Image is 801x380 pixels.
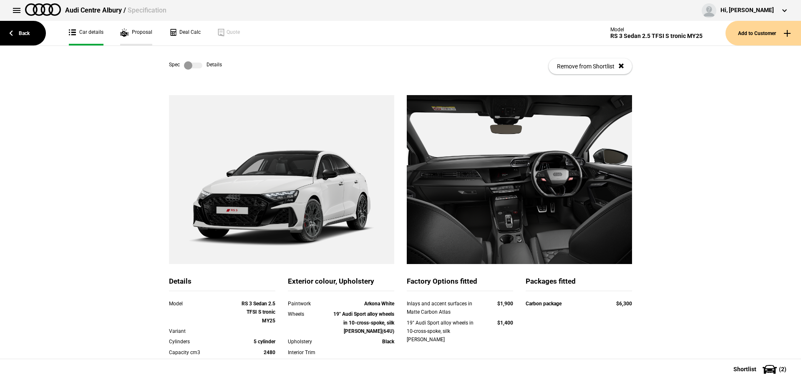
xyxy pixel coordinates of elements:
strong: 2480 [264,350,275,355]
div: Details [169,277,275,291]
div: Factory Options fitted [407,277,513,291]
strong: RS 3 Sedan 2.5 TFSI S tronic MY25 [242,301,275,324]
strong: 5 cylinder [254,339,275,345]
strong: $1,400 [497,320,513,326]
div: 19" Audi Sport alloy wheels in 10-cross-spoke, silk [PERSON_NAME] [407,319,481,344]
strong: Carbon package [526,301,562,307]
a: Proposal [120,21,152,45]
span: ( 2 ) [779,366,786,372]
button: Remove from Shortlist [549,58,632,74]
button: Add to Customer [725,21,801,45]
div: Hi, [PERSON_NAME] [720,6,774,15]
div: Cylinders [169,337,233,346]
strong: $1,900 [497,301,513,307]
div: Paintwork [288,299,330,308]
strong: Black [382,339,394,345]
img: audi.png [25,3,61,16]
a: Car details [69,21,103,45]
div: Variant [169,327,233,335]
div: Interior Trim [288,348,330,357]
strong: $6,300 [616,301,632,307]
div: Upholstery [288,337,330,346]
div: Model [610,27,703,33]
div: RS 3 Sedan 2.5 TFSI S tronic MY25 [610,33,703,40]
div: Exterior colour, Upholstery [288,277,394,291]
span: Specification [128,6,166,14]
a: Deal Calc [169,21,201,45]
span: Shortlist [733,366,756,372]
div: Packages fitted [526,277,632,291]
div: Spec Details [169,61,222,70]
div: Capacity cm3 [169,348,233,357]
strong: Arkona White [364,301,394,307]
strong: 19" Audi Sport alloy wheels in 10-cross-spoke, silk [PERSON_NAME](64U) [333,311,394,334]
div: Audi Centre Albury / [65,6,166,15]
div: Model [169,299,233,308]
button: Shortlist(2) [721,359,801,380]
div: Inlays and accent surfaces in Matte Carbon Atlas [407,299,481,317]
div: Wheels [288,310,330,318]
